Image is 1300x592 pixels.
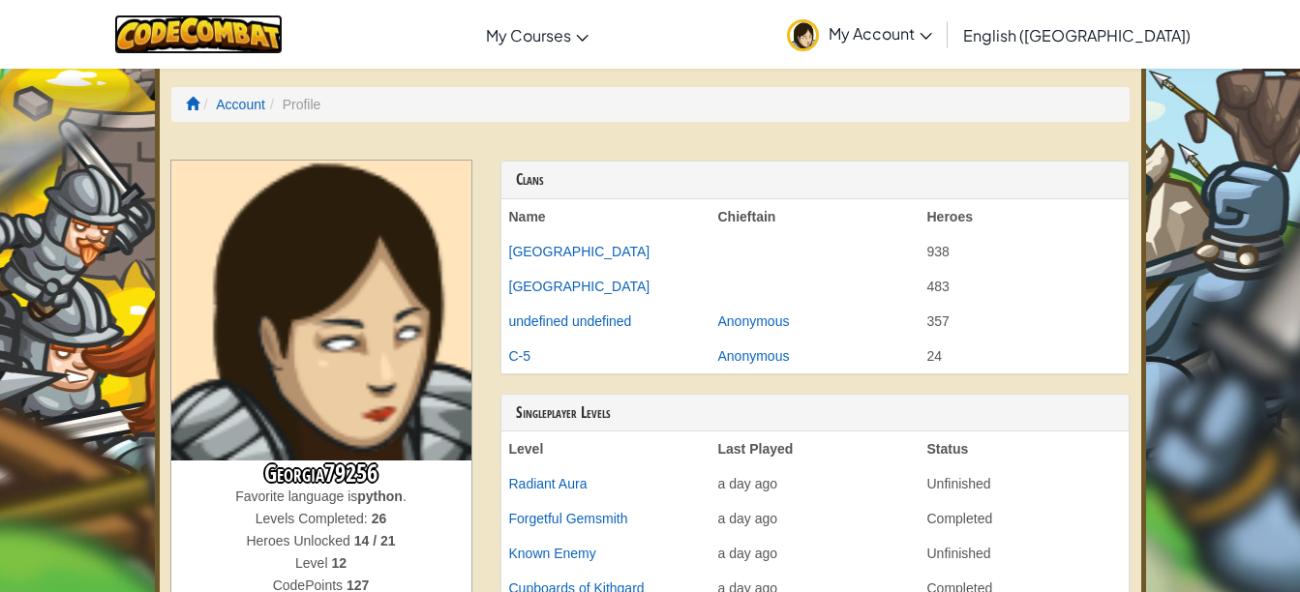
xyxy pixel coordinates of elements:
[710,466,920,501] td: a day ago
[920,431,1129,466] th: Status
[710,431,920,466] th: Last Played
[516,171,1114,189] h3: Clans
[920,269,1129,304] td: 483
[920,199,1129,234] th: Heroes
[710,199,920,234] th: Chieftain
[509,313,632,329] a: undefined undefined
[777,4,942,65] a: My Account
[235,488,357,504] span: Favorite language is
[920,536,1129,571] td: Unfinished
[171,460,471,487] h3: Georgia79256
[718,348,790,364] a: Anonymous
[403,488,407,504] span: .
[920,304,1129,339] td: 357
[476,9,598,61] a: My Courses
[829,23,932,44] span: My Account
[963,25,1191,45] span: English ([GEOGRAPHIC_DATA])
[920,234,1129,269] td: 938
[509,511,628,526] a: Forgetful Gemsmith
[710,501,920,536] td: a day ago
[354,533,396,548] strong: 14 / 21
[509,546,596,561] a: Known Enemy
[216,97,265,112] a: Account
[256,511,372,526] span: Levels Completed:
[501,431,710,466] th: Level
[516,404,1114,422] h3: Singleplayer Levels
[246,533,353,548] span: Heroes Unlocked
[509,476,588,491] a: Radiant Aura
[357,488,403,504] strong: python
[718,313,790,329] a: Anonymous
[486,25,571,45] span: My Courses
[509,244,650,259] a: [GEOGRAPHIC_DATA]
[501,199,710,234] th: Name
[372,511,387,526] strong: 26
[295,555,331,571] span: Level
[114,15,284,54] img: CodeCombat logo
[710,536,920,571] td: a day ago
[787,19,819,51] img: avatar
[331,555,347,571] strong: 12
[509,279,650,294] a: [GEOGRAPHIC_DATA]
[509,348,531,364] a: C-5
[920,339,1129,373] td: 24
[920,501,1129,536] td: Completed
[920,466,1129,501] td: Unfinished
[953,9,1200,61] a: English ([GEOGRAPHIC_DATA])
[265,95,320,114] li: Profile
